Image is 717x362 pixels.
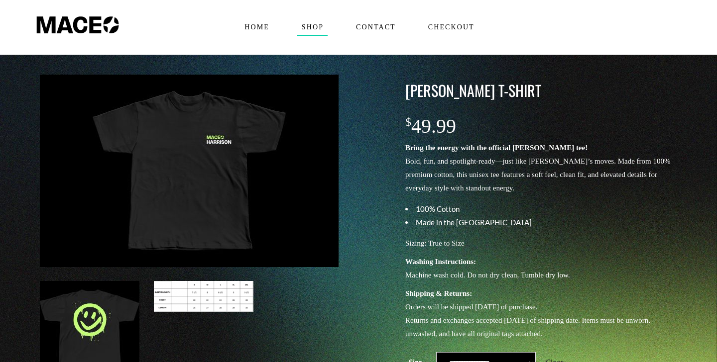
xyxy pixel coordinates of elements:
[405,287,682,341] p: Orders will be shipped [DATE] of purchase. Returns and exchanges accepted [DATE] of shipping date...
[405,258,476,266] strong: Washing Instructions:
[40,75,339,267] img: Maceo Harrison T-Shirt
[352,19,400,35] span: Contact
[405,141,682,195] p: Bold, fun, and spotlight-ready—just like [PERSON_NAME]’s moves. Made from 100% premium cotton, th...
[240,19,273,35] span: Home
[405,115,456,137] bdi: 49.99
[405,255,682,282] p: Machine wash cold. Do not dry clean, Tumble dry low.
[297,19,328,35] span: Shop
[416,204,460,213] span: 100% Cotton
[424,19,478,35] span: Checkout
[405,239,465,247] span: Sizing: True to Size
[416,218,532,227] span: Made in the [GEOGRAPHIC_DATA]
[405,115,411,128] span: $
[154,281,253,312] img: Maceo Harrison T-Shirt - Image 3
[405,144,588,152] strong: Bring the energy with the official [PERSON_NAME] tee!
[405,289,472,297] strong: Shipping & Returns:
[405,80,682,101] h3: [PERSON_NAME] T-Shirt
